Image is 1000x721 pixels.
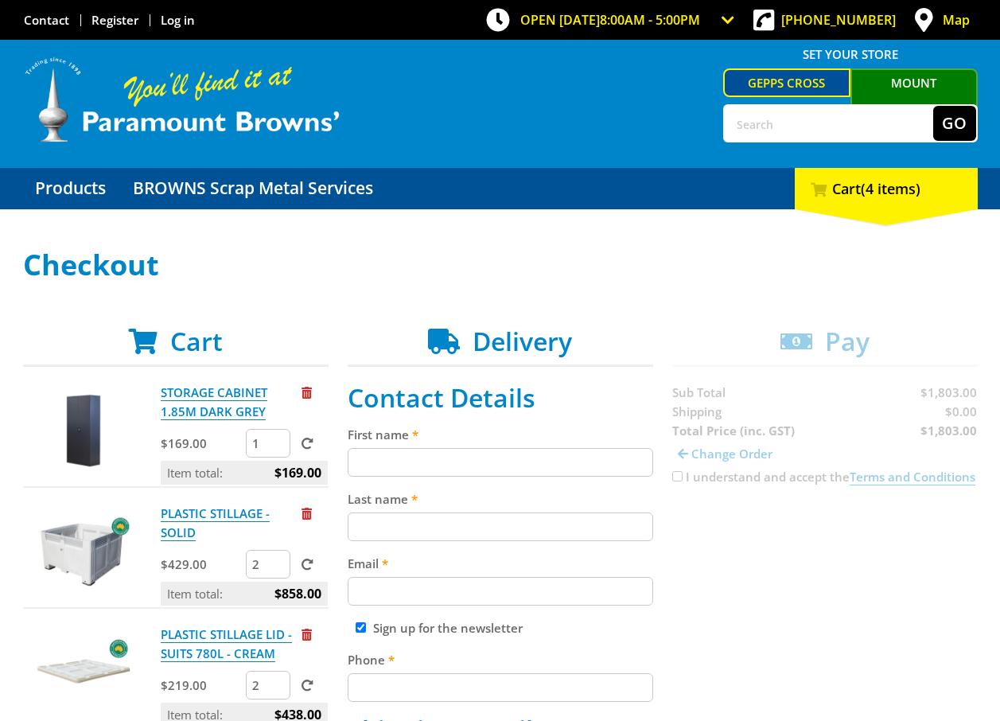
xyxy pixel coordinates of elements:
[161,555,243,574] p: $429.00
[348,425,653,444] label: First name
[23,168,118,209] a: Go to the Products page
[121,168,385,209] a: Go to the BROWNS Scrap Metal Services page
[23,249,978,281] h1: Checkout
[348,512,653,541] input: Please enter your last name.
[348,383,653,413] h2: Contact Details
[161,626,292,662] a: PLASTIC STILLAGE LID - SUITS 780L - CREAM
[302,505,312,521] a: Remove from cart
[348,554,653,573] label: Email
[302,626,312,642] a: Remove from cart
[274,582,321,606] span: $858.00
[348,673,653,702] input: Please enter your telephone number.
[170,324,223,358] span: Cart
[161,384,267,420] a: STORAGE CABINET 1.85M DARK GREY
[520,11,700,29] span: OPEN [DATE]
[473,324,572,358] span: Delivery
[723,41,978,67] span: Set your store
[36,504,131,599] img: PLASTIC STILLAGE - SOLID
[348,577,653,606] input: Please enter your email address.
[161,582,328,606] p: Item total:
[861,179,920,198] span: (4 items)
[274,461,321,485] span: $169.00
[23,56,341,144] img: Paramount Browns'
[725,106,933,141] input: Search
[373,620,523,636] label: Sign up for the newsletter
[600,11,700,29] span: 8:00am - 5:00pm
[850,68,978,123] a: Mount [PERSON_NAME]
[161,505,270,541] a: PLASTIC STILLAGE - SOLID
[36,625,131,720] img: PLASTIC STILLAGE LID - SUITS 780L - CREAM
[348,489,653,509] label: Last name
[24,12,69,28] a: Go to the Contact page
[36,383,131,478] img: STORAGE CABINET 1.85M DARK GREY
[348,448,653,477] input: Please enter your first name.
[795,168,978,209] div: Cart
[348,650,653,669] label: Phone
[161,461,328,485] p: Item total:
[161,12,195,28] a: Log in
[302,384,312,400] a: Remove from cart
[161,676,243,695] p: $219.00
[161,434,243,453] p: $169.00
[723,68,850,97] a: Gepps Cross
[933,106,976,141] button: Go
[91,12,138,28] a: Go to the registration page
